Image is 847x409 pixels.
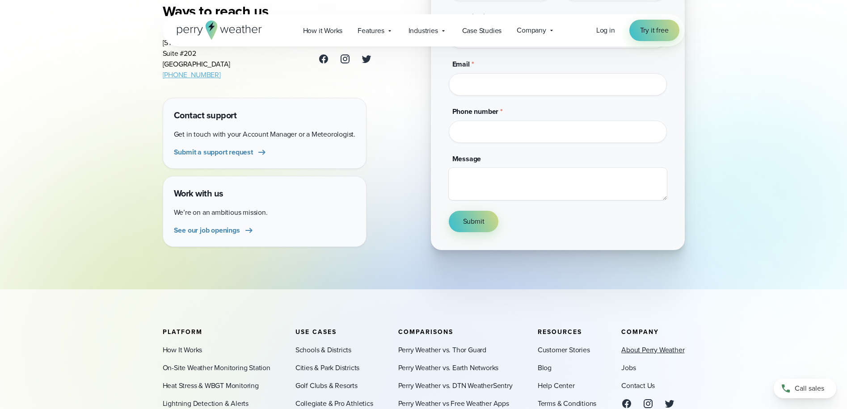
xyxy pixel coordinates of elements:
[455,21,510,40] a: Case Studies
[163,345,202,355] a: How It Works
[174,109,355,122] h4: Contact support
[621,345,684,355] a: About Perry Weather
[174,129,355,140] p: Get in touch with your Account Manager or a Meteorologist.
[640,25,669,36] span: Try it free
[596,25,615,35] span: Log in
[538,380,575,391] a: Help Center
[174,225,240,236] span: See our job openings
[163,327,202,337] span: Platform
[295,380,358,391] a: Golf Clubs & Resorts
[538,363,552,373] a: Blog
[462,25,502,36] span: Case Studies
[174,225,254,236] a: See our job openings
[174,147,267,158] a: Submit a support request
[295,345,351,355] a: Schools & Districts
[621,327,659,337] span: Company
[398,327,453,337] span: Comparisons
[398,380,513,391] a: Perry Weather vs. DTN WeatherSentry
[538,327,582,337] span: Resources
[303,25,343,36] span: How it Works
[398,398,509,409] a: Perry Weather vs Free Weather Apps
[163,380,259,391] a: Heat Stress & WBGT Monitoring
[398,363,499,373] a: Perry Weather vs. Earth Networks
[358,25,384,36] span: Features
[295,363,359,373] a: Cities & Park Districts
[163,2,372,20] h3: Ways to reach us
[795,383,824,394] span: Call sales
[409,25,438,36] span: Industries
[174,187,355,200] h4: Work with us
[774,379,836,398] a: Call sales
[629,20,679,41] a: Try it free
[452,106,499,117] span: Phone number
[621,380,655,391] a: Contact Us
[452,59,470,69] span: Email
[463,216,485,227] span: Submit
[517,25,546,36] span: Company
[163,363,270,373] a: On-Site Weather Monitoring Station
[538,345,590,355] a: Customer Stories
[596,25,615,36] a: Log in
[295,327,337,337] span: Use Cases
[163,70,221,80] a: [PHONE_NUMBER]
[174,147,253,158] span: Submit a support request
[398,345,486,355] a: Perry Weather vs. Thor Guard
[538,398,596,409] a: Terms & Conditions
[449,211,499,232] button: Submit
[163,398,249,409] a: Lightning Detection & Alerts
[295,398,373,409] a: Collegiate & Pro Athletics
[295,21,350,40] a: How it Works
[174,207,355,218] p: We’re on an ambitious mission.
[452,154,481,164] span: Message
[621,363,636,373] a: Jobs
[163,38,231,80] address: [STREET_ADDRESS] Suite #202 [GEOGRAPHIC_DATA]
[452,12,513,22] span: Organization name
